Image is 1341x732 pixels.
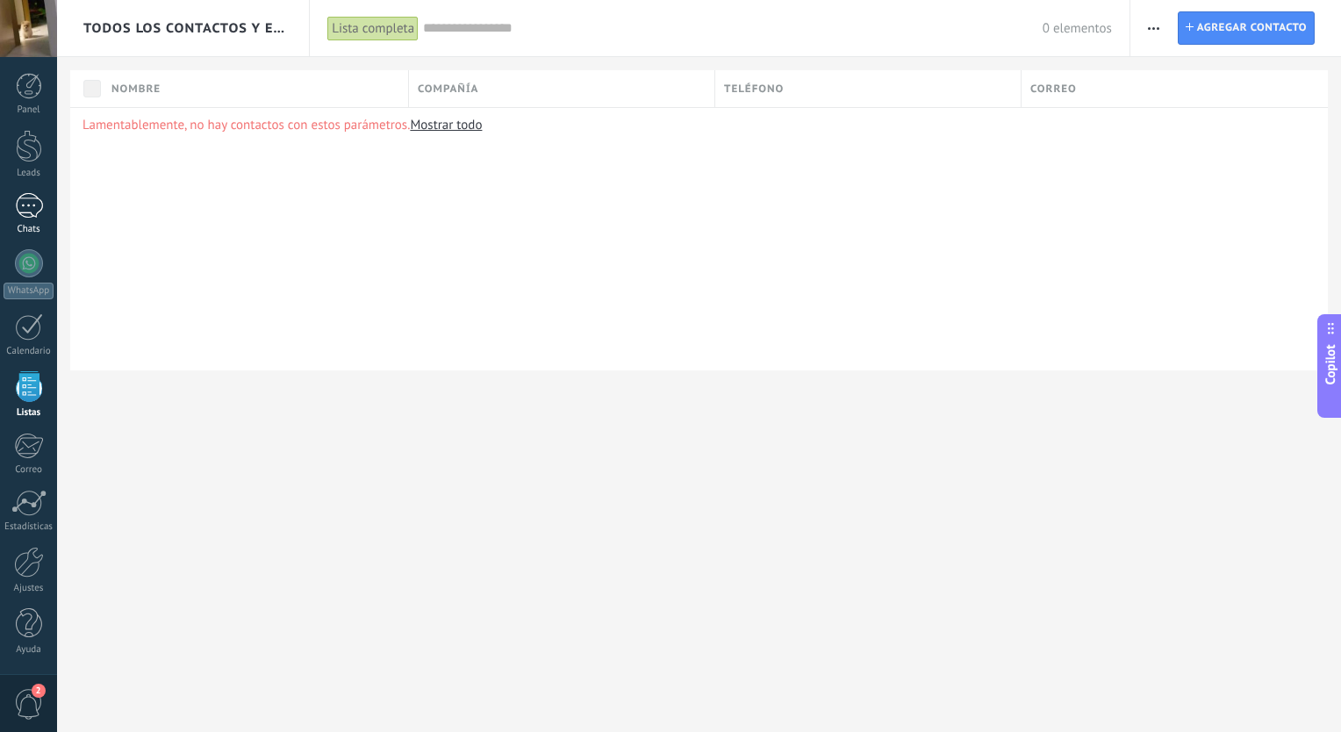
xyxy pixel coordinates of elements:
a: Agregar contacto [1178,11,1315,45]
a: Mostrar todo [410,117,482,133]
p: Lamentablemente, no hay contactos con estos parámetros. [82,117,1316,133]
span: 2 [32,684,46,698]
div: WhatsApp [4,283,54,299]
div: Chats [4,224,54,235]
span: 0 elementos [1043,20,1112,37]
div: Lista completa [327,16,419,41]
span: Todos los contactos y empresas [83,20,284,37]
span: Correo [1030,81,1077,97]
div: Correo [4,464,54,476]
span: Teléfono [724,81,784,97]
div: Leads [4,168,54,179]
div: Ajustes [4,583,54,594]
span: Agregar contacto [1197,12,1307,44]
div: Calendario [4,346,54,357]
span: Nombre [111,81,161,97]
div: Ayuda [4,644,54,656]
div: Estadísticas [4,521,54,533]
button: Más [1141,11,1166,45]
span: Copilot [1322,345,1339,385]
div: Panel [4,104,54,116]
span: Compañía [418,81,478,97]
div: Listas [4,407,54,419]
